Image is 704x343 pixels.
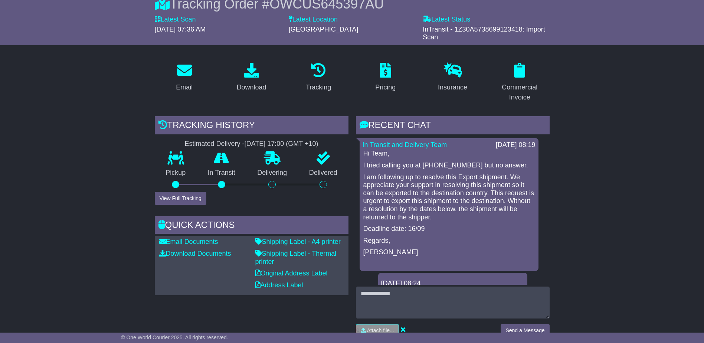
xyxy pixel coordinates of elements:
p: [PERSON_NAME] [363,248,535,257]
div: [DATE] 08:19 [496,141,536,149]
p: Delivering [246,169,298,177]
p: Delivered [298,169,348,177]
p: Hi Team, [363,150,535,158]
a: In Transit and Delivery Team [363,141,447,148]
div: RECENT CHAT [356,116,550,136]
span: InTransit - 1Z30A5738699123418: Import Scan [423,26,545,41]
p: I am following up to resolve this Export shipment. We appreciate your support in resolving this s... [363,173,535,222]
a: Shipping Label - A4 printer [255,238,341,245]
a: Insurance [433,60,472,95]
a: Shipping Label - Thermal printer [255,250,337,265]
div: Commercial Invoice [495,82,545,102]
div: Quick Actions [155,216,348,236]
span: [DATE] 07:36 AM [155,26,206,33]
div: [DATE] 08:24 [381,280,524,288]
div: [DATE] 17:00 (GMT +10) [245,140,318,148]
p: Pickup [155,169,197,177]
div: Insurance [438,82,467,92]
div: Pricing [375,82,396,92]
p: Regards, [363,237,535,245]
a: Download Documents [159,250,231,257]
a: Email Documents [159,238,218,245]
a: Tracking [301,60,336,95]
div: Estimated Delivery - [155,140,348,148]
div: Tracking history [155,116,348,136]
button: View Full Tracking [155,192,206,205]
span: [GEOGRAPHIC_DATA] [289,26,358,33]
div: Tracking [306,82,331,92]
a: Original Address Label [255,269,328,277]
div: Email [176,82,193,92]
label: Latest Scan [155,16,196,24]
label: Latest Status [423,16,470,24]
p: Deadline date: 16/09 [363,225,535,233]
a: Pricing [370,60,400,95]
a: Email [171,60,197,95]
label: Latest Location [289,16,338,24]
a: Address Label [255,281,303,289]
a: Download [232,60,271,95]
button: Send a Message [501,324,549,337]
span: © One World Courier 2025. All rights reserved. [121,334,228,340]
p: I tried calling you at [PHONE_NUMBER] but no answer. [363,161,535,170]
p: In Transit [197,169,246,177]
a: Commercial Invoice [490,60,550,105]
div: Download [236,82,266,92]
